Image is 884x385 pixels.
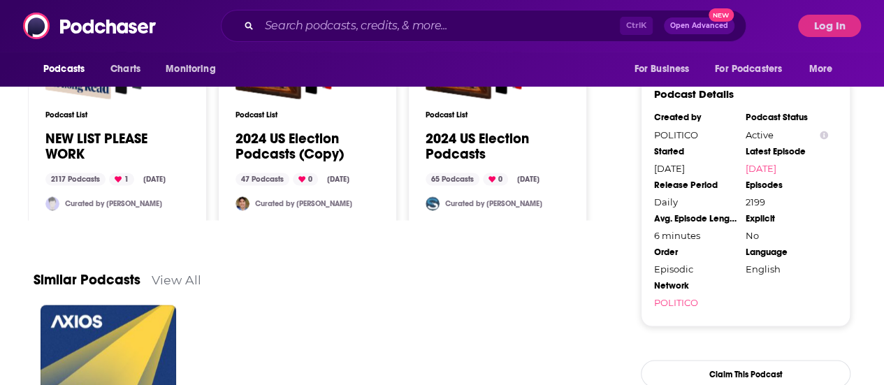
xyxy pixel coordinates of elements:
[820,129,828,140] button: Show Info
[654,296,737,307] a: POLITICO
[746,162,828,173] a: [DATE]
[809,59,833,79] span: More
[654,212,737,224] div: Avg. Episode Length
[34,56,103,82] button: open menu
[706,56,802,82] button: open menu
[152,272,201,286] a: View All
[654,246,737,257] div: Order
[45,131,189,161] a: NEW LIST PLEASE WORK
[34,270,140,288] a: Similar Podcasts
[293,173,318,185] div: 0
[236,173,289,185] div: 47 Podcasts
[654,87,734,101] h3: Podcast Details
[45,196,59,210] img: cduhigg
[798,15,861,37] button: Log In
[321,173,355,185] div: [DATE]
[634,59,689,79] span: For Business
[138,173,171,185] div: [DATE]
[45,110,189,119] h3: Podcast List
[654,145,737,157] div: Started
[620,17,653,35] span: Ctrl K
[483,173,508,185] div: 0
[654,179,737,190] div: Release Period
[43,59,85,79] span: Podcasts
[221,10,746,42] div: Search podcasts, credits, & more...
[709,8,734,22] span: New
[654,263,737,274] div: Episodic
[236,110,379,119] h3: Podcast List
[654,162,737,173] div: [DATE]
[445,198,542,208] a: Curated by [PERSON_NAME]
[426,173,479,185] div: 65 Podcasts
[746,196,828,207] div: 2199
[746,229,828,240] div: No
[236,131,379,161] a: 2024 US Election Podcasts (Copy)
[110,59,140,79] span: Charts
[746,246,828,257] div: Language
[255,198,352,208] a: Curated by [PERSON_NAME]
[664,17,734,34] button: Open AdvancedNew
[715,59,782,79] span: For Podcasters
[259,15,620,37] input: Search podcasts, credits, & more...
[624,56,707,82] button: open menu
[654,279,737,291] div: Network
[799,56,850,82] button: open menu
[109,173,134,185] div: 1
[512,173,545,185] div: [DATE]
[746,179,828,190] div: Episodes
[746,212,828,224] div: Explicit
[156,56,233,82] button: open menu
[65,198,162,208] a: Curated by [PERSON_NAME]
[426,131,570,161] a: 2024 US Election Podcasts
[654,112,737,123] div: Created by
[746,129,828,140] div: Active
[426,110,570,119] h3: Podcast List
[654,229,737,240] div: 6 minutes
[23,13,157,39] img: Podchaser - Follow, Share and Rate Podcasts
[45,173,106,185] div: 2117 Podcasts
[654,129,737,140] div: POLITICO
[746,263,828,274] div: English
[746,145,828,157] div: Latest Episode
[654,196,737,207] div: Daily
[101,56,149,82] a: Charts
[236,196,249,210] img: keine
[166,59,215,79] span: Monitoring
[426,196,440,210] img: dominick43823
[670,22,728,29] span: Open Advanced
[746,112,828,123] div: Podcast Status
